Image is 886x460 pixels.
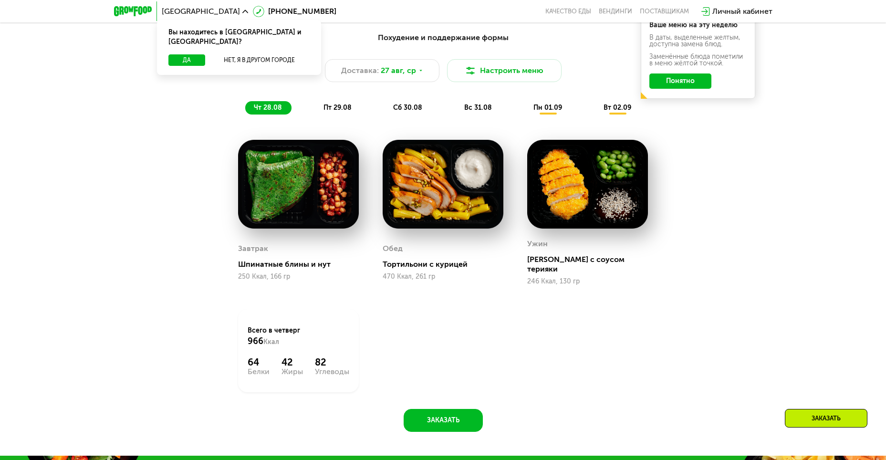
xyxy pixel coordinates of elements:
[640,8,689,15] div: поставщикам
[527,278,648,285] div: 246 Ккал, 130 гр
[254,104,282,112] span: чт 28.08
[599,8,632,15] a: Вендинги
[263,338,279,346] span: Ккал
[281,356,303,368] div: 42
[248,336,263,346] span: 966
[248,356,270,368] div: 64
[168,54,205,66] button: Да
[649,34,747,48] div: В даты, выделенные желтым, доступна замена блюд.
[464,104,492,112] span: вс 31.08
[383,241,403,256] div: Обед
[315,368,349,376] div: Углеводы
[527,237,548,251] div: Ужин
[281,368,303,376] div: Жиры
[248,368,270,376] div: Белки
[161,32,726,44] div: Похудение и поддержание формы
[323,104,352,112] span: пт 29.08
[253,6,336,17] a: [PHONE_NUMBER]
[533,104,562,112] span: пн 01.09
[545,8,591,15] a: Качество еды
[393,104,422,112] span: сб 30.08
[341,65,379,76] span: Доставка:
[238,241,268,256] div: Завтрак
[238,273,359,281] div: 250 Ккал, 166 гр
[383,273,503,281] div: 470 Ккал, 261 гр
[209,54,310,66] button: Нет, я в другом городе
[381,65,416,76] span: 27 авг, ср
[315,356,349,368] div: 82
[162,8,240,15] span: [GEOGRAPHIC_DATA]
[447,59,562,82] button: Настроить меню
[712,6,772,17] div: Личный кабинет
[527,255,656,274] div: [PERSON_NAME] с соусом терияки
[785,409,867,428] div: Заказать
[157,20,321,54] div: Вы находитесь в [GEOGRAPHIC_DATA] и [GEOGRAPHIC_DATA]?
[383,260,511,269] div: Тортильони с курицей
[248,326,349,347] div: Всего в четверг
[404,409,483,432] button: Заказать
[649,53,747,67] div: Заменённые блюда пометили в меню жёлтой точкой.
[649,73,711,89] button: Понятно
[238,260,366,269] div: Шпинатные блины и нут
[604,104,631,112] span: вт 02.09
[649,22,747,29] div: Ваше меню на эту неделю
